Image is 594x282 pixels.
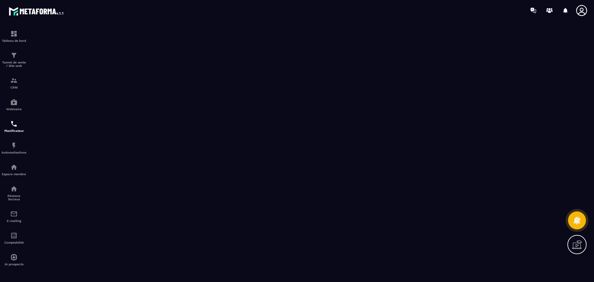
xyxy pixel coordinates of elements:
[2,72,26,94] a: formationformationCRM
[2,159,26,180] a: automationsautomationsEspace membre
[2,137,26,159] a: automationsautomationsAutomatisations
[2,227,26,249] a: accountantaccountantComptabilité
[10,254,18,261] img: automations
[2,172,26,176] p: Espace membre
[2,219,26,223] p: E-mailing
[10,163,18,171] img: automations
[2,47,26,72] a: formationformationTunnel de vente / Site web
[2,151,26,154] p: Automatisations
[2,129,26,132] p: Planificateur
[10,120,18,128] img: scheduler
[2,39,26,42] p: Tableau de bord
[10,98,18,106] img: automations
[2,115,26,137] a: schedulerschedulerPlanificateur
[2,94,26,115] a: automationsautomationsWebinaire
[2,61,26,67] p: Tunnel de vente / Site web
[10,210,18,218] img: email
[2,241,26,244] p: Comptabilité
[2,25,26,47] a: formationformationTableau de bord
[2,262,26,266] p: IA prospects
[10,77,18,84] img: formation
[10,52,18,59] img: formation
[2,86,26,89] p: CRM
[2,107,26,111] p: Webinaire
[2,180,26,206] a: social-networksocial-networkRéseaux Sociaux
[10,232,18,239] img: accountant
[9,6,64,17] img: logo
[2,206,26,227] a: emailemailE-mailing
[10,185,18,193] img: social-network
[2,194,26,201] p: Réseaux Sociaux
[10,142,18,149] img: automations
[10,30,18,37] img: formation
